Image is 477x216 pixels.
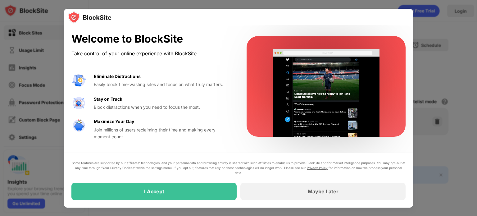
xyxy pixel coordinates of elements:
img: logo-blocksite.svg [68,11,111,24]
div: Maybe Later [308,188,338,195]
div: Stay on Track [94,96,122,103]
img: value-focus.svg [71,96,86,111]
div: Some features are supported by our affiliates’ technologies, and your personal data and browsing ... [71,160,406,175]
div: Welcome to BlockSite [71,33,232,45]
img: value-safe-time.svg [71,118,86,133]
div: Maximize Your Day [94,118,134,125]
div: Join millions of users reclaiming their time and making every moment count. [94,126,232,140]
a: Privacy Policy [307,166,328,170]
div: Eliminate Distractions [94,73,141,80]
div: I Accept [144,188,164,195]
div: Take control of your online experience with BlockSite. [71,49,232,58]
div: Easily block time-wasting sites and focus on what truly matters. [94,81,232,88]
div: Block distractions when you need to focus the most. [94,104,232,111]
img: value-avoid-distractions.svg [71,73,86,88]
